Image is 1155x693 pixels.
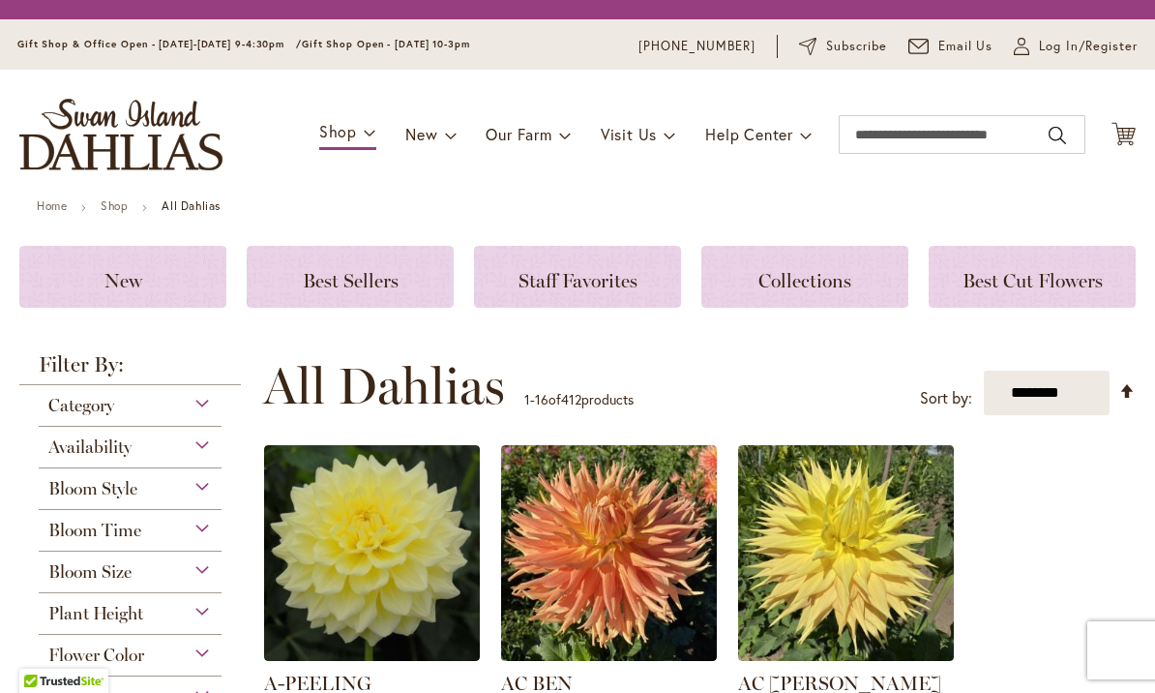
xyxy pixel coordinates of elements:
span: Category [48,395,114,416]
span: Gift Shop Open - [DATE] 10-3pm [302,38,470,50]
span: Best Sellers [303,269,399,292]
a: Best Sellers [247,246,454,308]
strong: Filter By: [19,354,241,385]
span: Staff Favorites [518,269,637,292]
span: Email Us [938,37,993,56]
a: Collections [701,246,908,308]
a: Email Us [908,37,993,56]
img: AC BEN [501,445,717,661]
iframe: Launch Accessibility Center [15,624,69,678]
span: Bloom Time [48,520,141,541]
span: Collections [758,269,851,292]
span: Flower Color [48,645,144,666]
button: Search [1049,120,1066,151]
a: Subscribe [799,37,887,56]
span: Plant Height [48,603,143,624]
span: 1 [524,390,530,408]
span: Availability [48,437,132,458]
span: Log In/Register [1039,37,1138,56]
a: Best Cut Flowers [929,246,1136,308]
a: Home [37,198,67,213]
a: AC BEN [501,647,717,665]
span: 16 [535,390,548,408]
label: Sort by: [920,380,972,416]
a: AC Jeri [738,647,954,665]
a: A-Peeling [264,647,480,665]
strong: All Dahlias [162,198,221,213]
a: Log In/Register [1014,37,1138,56]
span: Shop [319,121,357,141]
span: Best Cut Flowers [962,269,1103,292]
span: Subscribe [826,37,887,56]
span: Bloom Style [48,478,137,499]
span: Help Center [705,124,793,144]
span: Bloom Size [48,561,132,583]
a: New [19,246,226,308]
p: - of products [524,384,634,415]
span: 412 [561,390,581,408]
a: Shop [101,198,128,213]
a: store logo [19,99,222,170]
a: Staff Favorites [474,246,681,308]
span: All Dahlias [263,357,505,415]
span: New [405,124,437,144]
span: Visit Us [601,124,657,144]
span: Gift Shop & Office Open - [DATE]-[DATE] 9-4:30pm / [17,38,302,50]
span: Our Farm [486,124,551,144]
img: AC Jeri [738,445,954,661]
a: [PHONE_NUMBER] [638,37,755,56]
span: New [104,269,142,292]
img: A-Peeling [264,445,480,661]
